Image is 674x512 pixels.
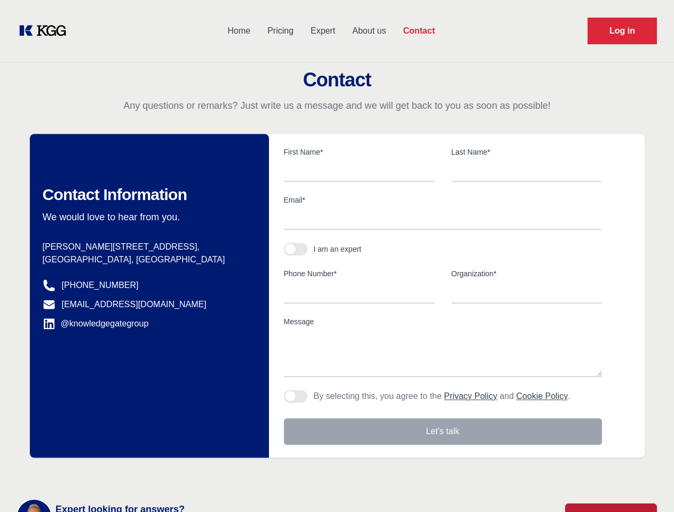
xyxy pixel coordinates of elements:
a: [EMAIL_ADDRESS][DOMAIN_NAME] [62,298,207,311]
a: Cookie Policy [516,391,568,401]
h2: Contact [13,69,661,91]
p: We would love to hear from you. [43,211,252,223]
a: Request Demo [588,18,657,44]
p: Any questions or remarks? Just write us a message and we will get back to you as soon as possible! [13,99,661,112]
h2: Contact Information [43,185,252,204]
a: @knowledgegategroup [43,317,149,330]
div: I am an expert [314,244,362,254]
label: Email* [284,195,602,205]
label: Message [284,316,602,327]
a: Expert [302,17,344,45]
button: Let's talk [284,418,602,445]
a: Home [219,17,259,45]
label: Organization* [451,268,602,279]
p: [GEOGRAPHIC_DATA], [GEOGRAPHIC_DATA] [43,253,252,266]
label: First Name* [284,147,434,157]
a: KOL Knowledge Platform: Talk to Key External Experts (KEE) [17,22,75,39]
a: [PHONE_NUMBER] [62,279,139,292]
label: Last Name* [451,147,602,157]
a: Privacy Policy [444,391,497,401]
label: Phone Number* [284,268,434,279]
p: By selecting this, you agree to the and . [314,390,570,403]
a: Pricing [259,17,302,45]
a: About us [344,17,394,45]
p: [PERSON_NAME][STREET_ADDRESS], [43,241,252,253]
iframe: Chat Widget [621,461,674,512]
a: Contact [394,17,443,45]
